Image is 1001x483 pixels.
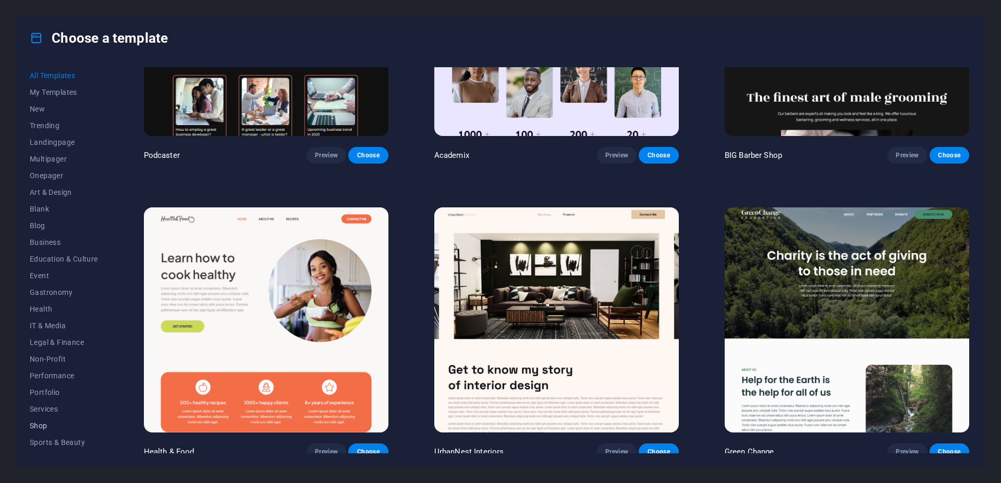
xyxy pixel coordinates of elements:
button: Choose [348,443,388,460]
span: Shop [30,422,98,430]
span: Choose [647,151,670,159]
button: Education & Culture [30,251,98,267]
span: Performance [30,371,98,380]
button: My Templates [30,84,98,101]
span: Preview [896,448,919,456]
span: Choose [938,448,961,456]
button: Shop [30,417,98,434]
span: Education & Culture [30,255,98,263]
span: Preview [315,448,338,456]
span: Choose [357,448,380,456]
button: Sports & Beauty [30,434,98,451]
span: All Templates [30,71,98,80]
span: Event [30,271,98,280]
button: IT & Media [30,317,98,334]
span: Health [30,305,98,313]
span: Blank [30,205,98,213]
button: Multipager [30,151,98,167]
p: UrbanNest Interiors [434,447,504,457]
img: Health & Food [144,207,388,432]
p: Health & Food [144,447,194,457]
button: Performance [30,367,98,384]
span: Trending [30,121,98,130]
span: Choose [938,151,961,159]
button: Services [30,401,98,417]
button: Trades [30,451,98,467]
button: Event [30,267,98,284]
button: Blank [30,201,98,217]
button: Gastronomy [30,284,98,301]
span: Preview [605,448,628,456]
button: Art & Design [30,184,98,201]
p: Academix [434,150,469,160]
button: Preview [887,147,927,164]
span: Choose [647,448,670,456]
span: Non-Profit [30,355,98,363]
button: Choose [639,443,678,460]
span: Multipager [30,155,98,163]
span: Art & Design [30,188,98,196]
button: Choose [348,147,388,164]
span: Sports & Beauty [30,438,98,447]
button: Non-Profit [30,351,98,367]
span: My Templates [30,88,98,96]
span: Portfolio [30,388,98,397]
button: Preview [307,443,346,460]
button: Legal & Finance [30,334,98,351]
p: Podcaster [144,150,180,160]
img: Green Change [725,207,969,432]
button: New [30,101,98,117]
button: Health [30,301,98,317]
button: Choose [930,443,969,460]
button: Preview [597,147,637,164]
button: Trending [30,117,98,134]
span: Preview [605,151,628,159]
span: Legal & Finance [30,338,98,346]
button: All Templates [30,67,98,84]
button: Preview [597,443,637,460]
span: Business [30,238,98,246]
span: Onepager [30,171,98,180]
button: Business [30,234,98,251]
button: Portfolio [30,384,98,401]
button: Landingpage [30,134,98,151]
span: Blog [30,221,98,230]
span: Preview [315,151,338,159]
button: Preview [887,443,927,460]
span: Preview [896,151,919,159]
p: Green Change [725,447,774,457]
h4: Choose a template [30,30,168,46]
button: Blog [30,217,98,234]
button: Choose [930,147,969,164]
img: UrbanNest Interiors [434,207,679,432]
span: New [30,105,98,113]
span: Gastronomy [30,288,98,296]
span: Services [30,405,98,413]
button: Onepager [30,167,98,184]
span: Landingpage [30,138,98,146]
button: Preview [307,147,346,164]
button: Choose [639,147,678,164]
span: IT & Media [30,321,98,330]
p: BIG Barber Shop [725,150,782,160]
span: Choose [357,151,380,159]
